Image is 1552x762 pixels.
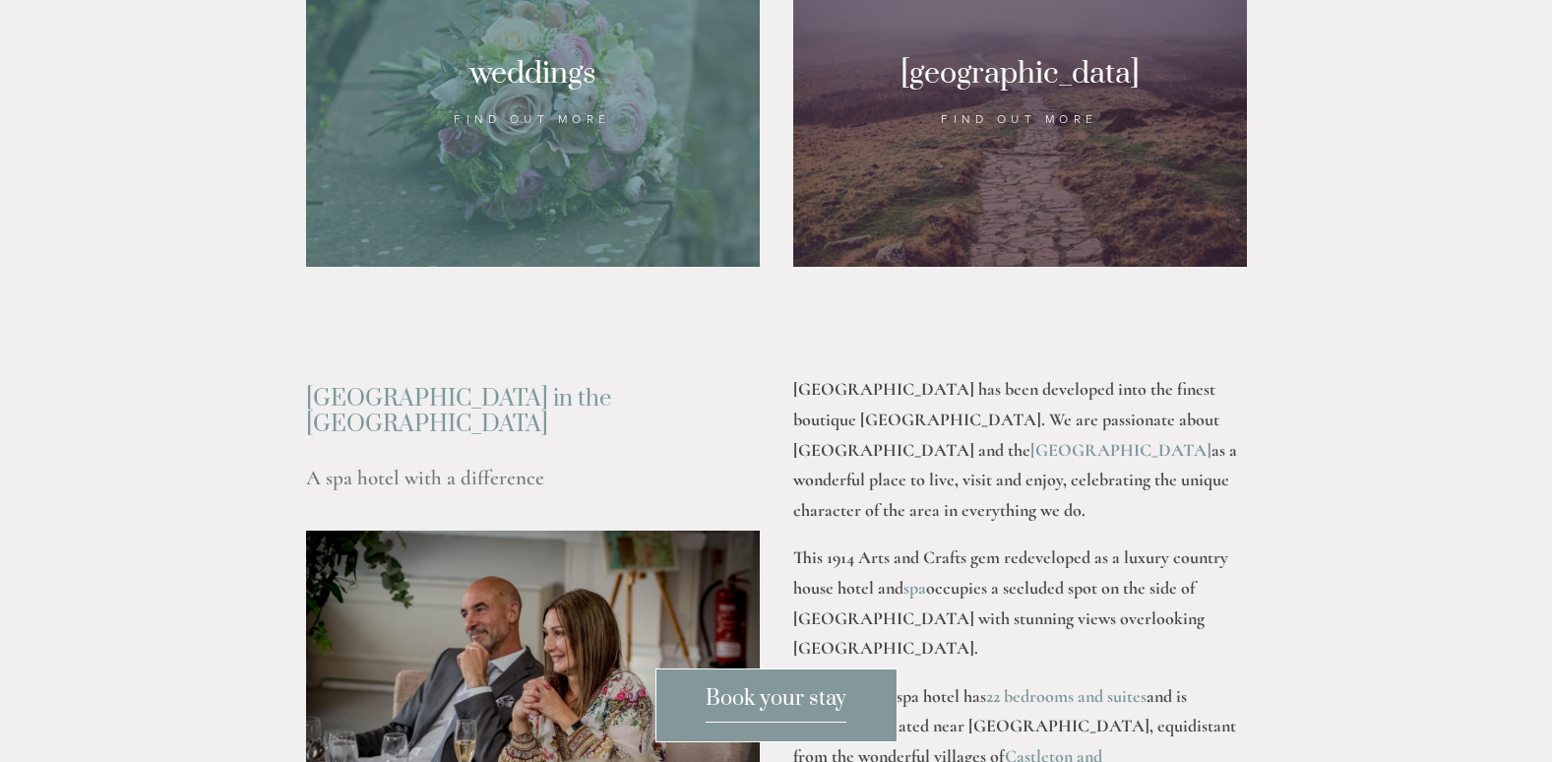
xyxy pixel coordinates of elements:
a: [GEOGRAPHIC_DATA] [1030,439,1211,461]
p: [GEOGRAPHIC_DATA] has been developed into the finest boutique [GEOGRAPHIC_DATA]. We are passionat... [793,374,1247,525]
a: spa [903,577,926,599]
h3: A spa hotel with a difference [306,459,760,498]
p: This 1914 Arts and Crafts gem redeveloped as a luxury country house hotel and occupies a secluded... [793,542,1247,663]
a: Book your stay [655,668,898,742]
h2: [GEOGRAPHIC_DATA] in the [GEOGRAPHIC_DATA] [306,386,760,438]
span: Book your stay [706,685,846,723]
